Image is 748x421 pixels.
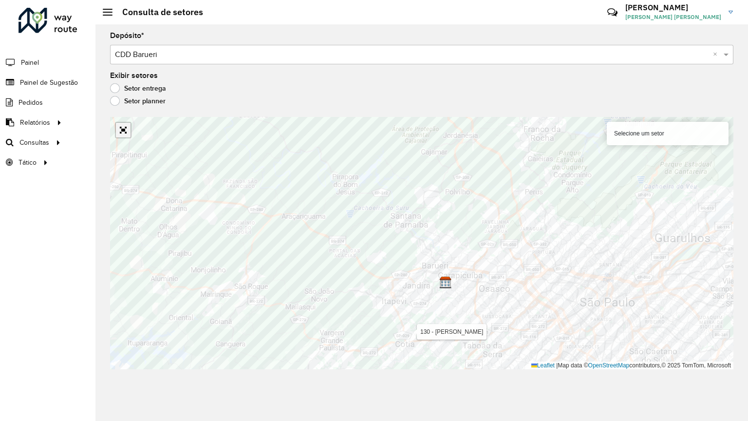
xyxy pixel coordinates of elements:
div: Map data © contributors,© 2025 TomTom, Microsoft [529,362,733,370]
h2: Consulta de setores [112,7,203,18]
div: Selecione um setor [607,122,729,145]
label: Setor planner [110,96,166,106]
span: Painel de Sugestão [20,77,78,88]
label: Exibir setores [110,70,158,81]
label: Setor entrega [110,83,166,93]
a: Abrir mapa em tela cheia [116,123,131,137]
a: Leaflet [531,362,555,369]
span: Relatórios [20,117,50,128]
span: Tático [19,157,37,168]
span: [PERSON_NAME] [PERSON_NAME] [625,13,721,21]
span: Pedidos [19,97,43,108]
h3: [PERSON_NAME] [625,3,721,12]
span: | [556,362,558,369]
span: Consultas [19,137,49,148]
a: OpenStreetMap [588,362,630,369]
a: Contato Rápido [602,2,623,23]
span: Clear all [713,49,721,60]
span: Painel [21,57,39,68]
label: Depósito [110,30,144,41]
